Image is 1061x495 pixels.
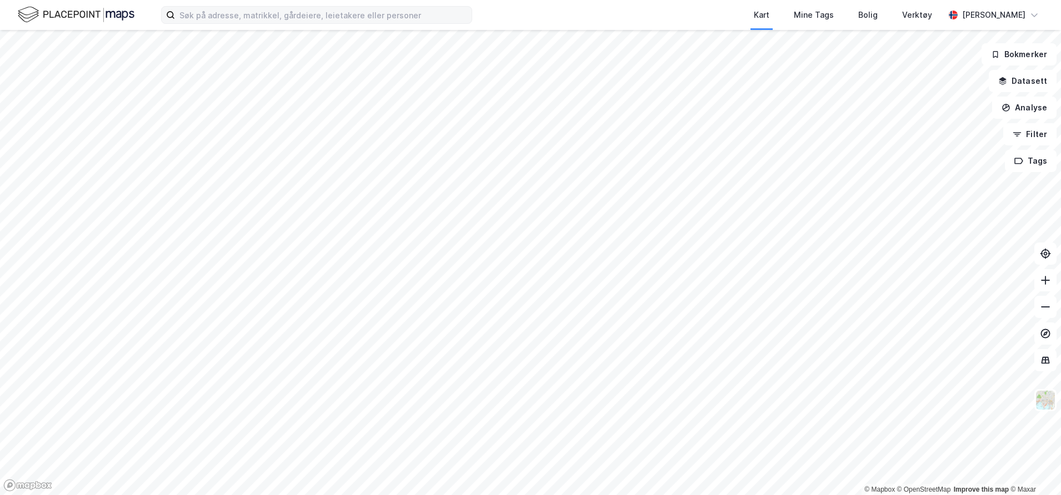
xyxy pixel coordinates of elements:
[992,97,1057,119] button: Analyse
[897,486,951,493] a: OpenStreetMap
[754,8,769,22] div: Kart
[989,70,1057,92] button: Datasett
[1003,123,1057,145] button: Filter
[18,5,134,24] img: logo.f888ab2527a4732fd821a326f86c7f29.svg
[1035,390,1056,411] img: Z
[982,43,1057,65] button: Bokmerker
[858,8,878,22] div: Bolig
[954,486,1009,493] a: Improve this map
[175,7,472,23] input: Søk på adresse, matrikkel, gårdeiere, leietakere eller personer
[902,8,932,22] div: Verktøy
[1005,150,1057,172] button: Tags
[864,486,895,493] a: Mapbox
[1005,442,1061,495] div: Kontrollprogram for chat
[794,8,834,22] div: Mine Tags
[1005,442,1061,495] iframe: Chat Widget
[3,479,52,492] a: Mapbox homepage
[962,8,1025,22] div: [PERSON_NAME]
